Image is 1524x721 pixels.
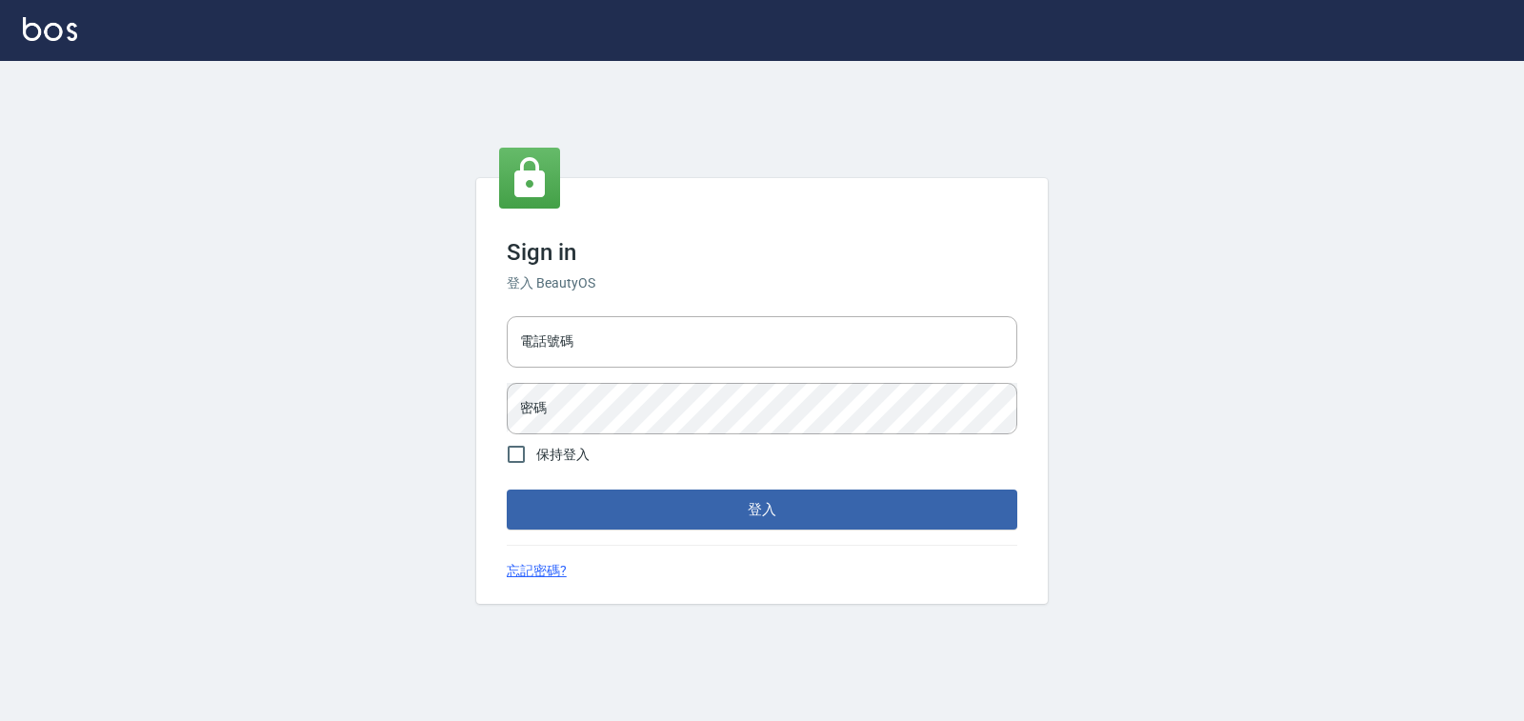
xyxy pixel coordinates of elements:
[23,17,77,41] img: Logo
[507,490,1017,530] button: 登入
[507,239,1017,266] h3: Sign in
[536,445,590,465] span: 保持登入
[507,273,1017,293] h6: 登入 BeautyOS
[507,561,567,581] a: 忘記密碼?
